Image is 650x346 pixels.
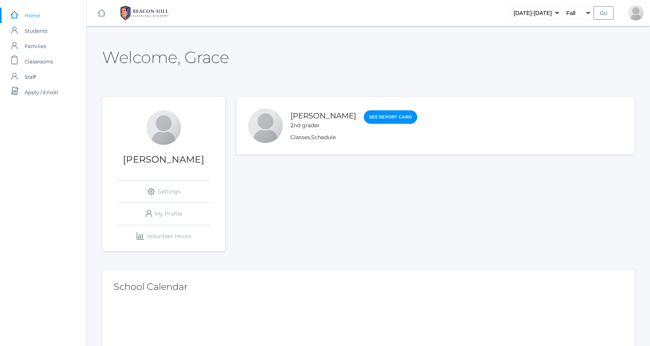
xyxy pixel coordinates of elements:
[25,69,36,85] span: Staff
[311,134,336,141] a: Schedule
[102,155,225,165] h1: [PERSON_NAME]
[25,38,46,54] span: Families
[25,54,53,69] span: Classrooms
[114,282,623,292] h2: School Calendar
[290,134,310,141] a: Classes
[118,181,210,203] a: Settings
[290,133,417,141] div: ,
[290,121,356,130] div: 2nd grader
[594,6,614,20] input: Go
[102,48,229,66] h2: Welcome, Grace
[628,5,643,20] div: Grace Sun
[116,3,173,23] img: 1_BHCALogos-05.png
[290,111,356,120] a: [PERSON_NAME]
[25,85,58,100] span: Apply / Enroll
[146,110,181,145] div: Grace Sun
[248,108,283,143] div: Faith Chen
[25,23,47,38] span: Students
[25,8,40,23] span: Home
[118,225,210,247] a: Volunteer Hours
[364,110,417,124] a: See Report Card
[118,203,210,225] a: My Profile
